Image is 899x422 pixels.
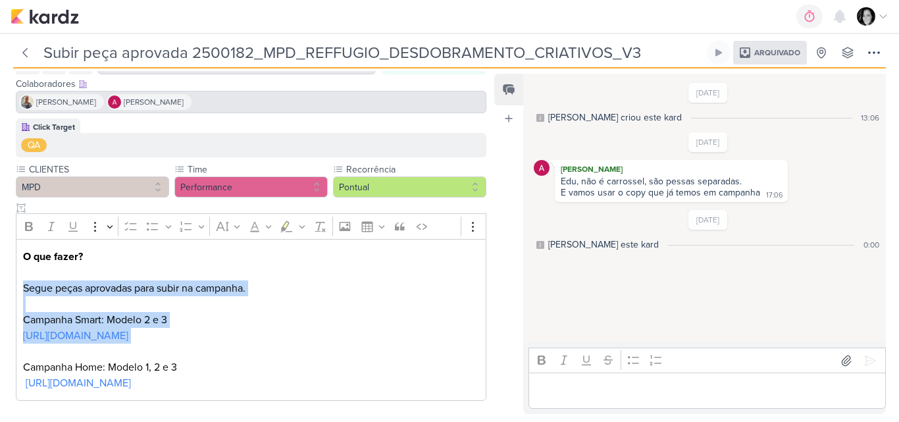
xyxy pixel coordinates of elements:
[28,163,169,176] label: CLIENTES
[39,41,704,65] input: Kard Sem Título
[108,95,121,109] img: Alessandra Gomes
[124,96,184,108] span: [PERSON_NAME]
[548,111,682,124] div: [PERSON_NAME] criou este kard
[333,176,486,198] button: Pontual
[754,49,800,57] span: Arquivado
[16,77,486,91] div: Colaboradores
[16,176,169,198] button: MPD
[186,163,328,176] label: Time
[863,239,879,251] div: 0:00
[28,138,40,152] div: QA
[561,187,760,198] div: E vamos usar o copy que já temos em campanha
[26,377,131,390] a: [URL][DOMAIN_NAME]
[23,249,480,344] p: Segue peças aprovadas para subir na campanha. Campanha Smart: Modelo 2 e 3
[23,250,83,263] strong: O que fazer?
[16,213,486,239] div: Editor toolbar
[33,121,75,133] div: Click Target
[713,47,724,58] div: Ligar relógio
[11,9,79,24] img: kardz.app
[20,95,34,109] img: Iara Santos
[174,176,328,198] button: Performance
[561,176,782,187] div: Edu, não é carrossel, são pessas separadas.
[528,348,886,373] div: Editor toolbar
[23,329,128,342] a: [URL][DOMAIN_NAME]
[345,163,486,176] label: Recorrência
[528,373,886,409] div: Editor editing area: main
[766,190,783,201] div: 17:06
[857,7,875,26] img: Renata Brandão
[534,160,550,176] img: Alessandra Gomes
[23,344,480,391] p: Campanha Home: Modelo 1, 2 e 3
[548,238,659,251] div: [PERSON_NAME] este kard
[36,96,96,108] span: [PERSON_NAME]
[16,239,486,402] div: Editor editing area: main
[733,41,807,65] div: Arquivado
[861,112,879,124] div: 13:06
[557,163,785,176] div: [PERSON_NAME]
